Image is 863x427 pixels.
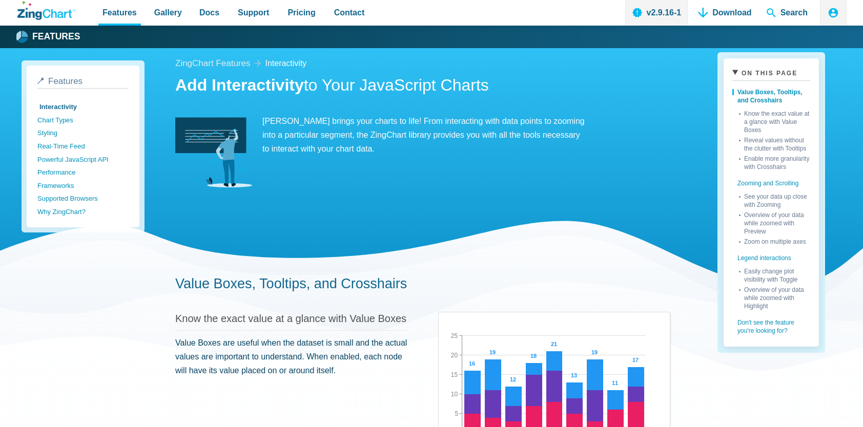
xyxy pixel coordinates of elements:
a: Reveal values without the clutter with Tooltips [739,134,810,153]
p: [PERSON_NAME] brings your charts to life! From interacting with data points to zooming into a par... [175,114,585,156]
a: Powerful JavaScript API [37,153,129,166]
a: Overview of your data while zoomed with Highlight [739,284,810,310]
a: Know the exact value at a glance with Value Boxes [175,313,406,324]
summary: On This Page [732,67,810,81]
a: ZingChart Features [175,56,250,71]
a: Real-Time Feed [37,140,129,153]
span: Features [102,6,137,19]
span: Gallery [154,6,182,19]
p: Value Boxes are useful when the dataset is small and the actual values are important to understan... [175,336,407,378]
a: Don't see the feature you're looking for? [732,310,810,338]
a: Why ZingChart? [37,205,129,219]
span: Support [238,6,269,19]
span: Docs [199,6,219,19]
a: Zooming and Scrolling [732,171,810,190]
a: Features [17,29,80,45]
span: Features [48,76,83,86]
a: Chart Types [37,114,129,127]
a: Easily change plot visibility with Toggle [739,265,810,284]
a: Legend interactions [732,246,810,265]
a: ZingChart Logo. Click to return to the homepage [17,1,75,20]
a: Value Boxes, Tooltips, and Crosshairs [732,85,810,108]
a: Performance [37,166,129,179]
a: Frameworks [37,179,129,193]
a: Interactivity [37,100,129,114]
img: Interactivity Image [175,114,252,191]
a: interactivity [265,56,306,70]
a: Zoom on multiple axes [739,236,810,246]
strong: Add Interactivity [175,76,304,94]
strong: Features [32,32,80,41]
span: Pricing [287,6,315,19]
h1: to Your JavaScript Charts [175,75,670,98]
span: Contact [334,6,365,19]
a: Supported Browsers [37,192,129,205]
a: Styling [37,126,129,140]
a: Features [37,76,129,89]
a: Overview of your data while zoomed with Preview [739,209,810,236]
a: Know the exact value at a glance with Value Boxes [739,108,810,134]
a: See your data up close with Zooming [739,190,810,209]
a: Enable more granularity with Crosshairs [739,153,810,171]
a: Value Boxes, Tooltips, and Crosshairs [175,276,407,291]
